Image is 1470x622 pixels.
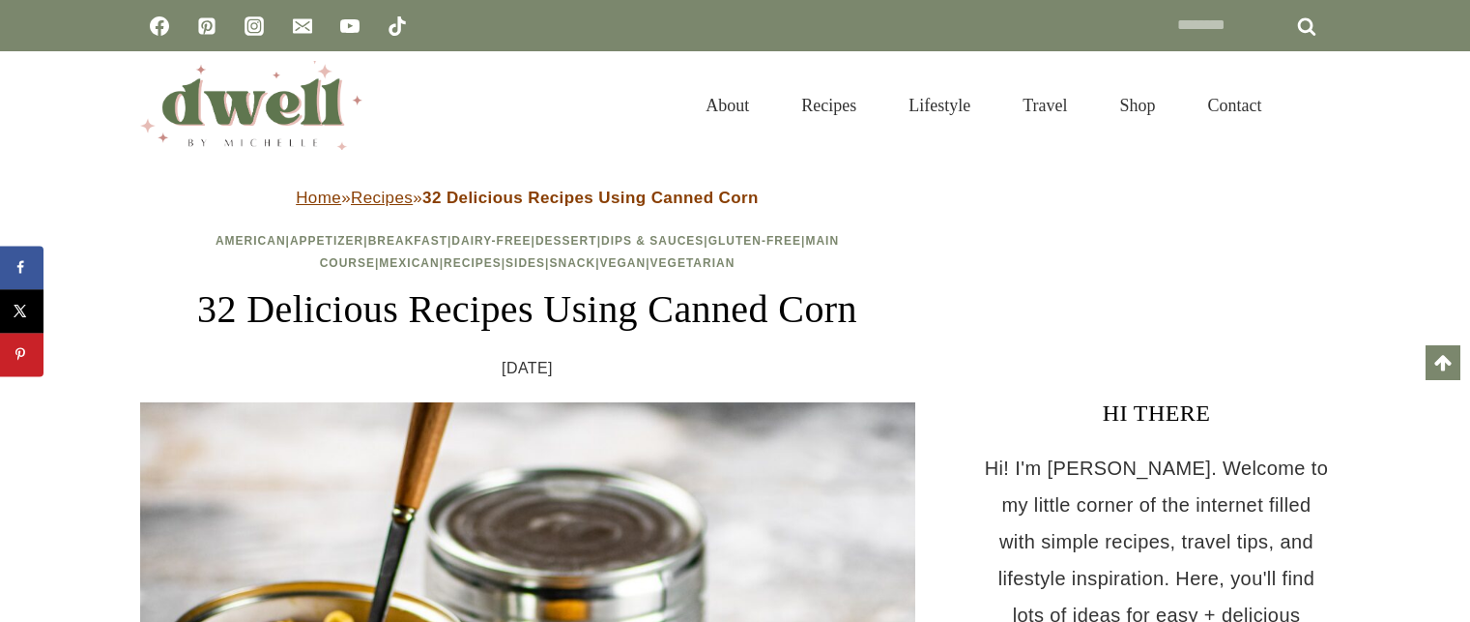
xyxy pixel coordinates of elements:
[187,7,226,45] a: Pinterest
[679,72,1287,139] nav: Primary Navigation
[535,234,597,248] a: Dessert
[379,256,439,270] a: Mexican
[140,61,362,150] img: DWELL by michelle
[549,256,595,270] a: Snack
[378,7,417,45] a: TikTok
[1426,345,1460,380] a: Scroll to top
[502,354,553,383] time: [DATE]
[1182,72,1288,139] a: Contact
[422,189,759,207] strong: 32 Delicious Recipes Using Canned Corn
[140,281,915,339] h1: 32 Delicious Recipes Using Canned Corn
[331,7,369,45] a: YouTube
[140,7,179,45] a: Facebook
[368,234,447,248] a: Breakfast
[290,234,363,248] a: Appetizer
[882,72,996,139] a: Lifestyle
[600,256,647,270] a: Vegan
[996,72,1093,139] a: Travel
[296,189,759,207] span: » »
[983,396,1331,430] h3: HI THERE
[216,234,286,248] a: American
[451,234,531,248] a: Dairy-Free
[216,234,839,270] span: | | | | | | | | | | | | |
[296,189,341,207] a: Home
[235,7,274,45] a: Instagram
[679,72,775,139] a: About
[444,256,502,270] a: Recipes
[601,234,704,248] a: Dips & Sauces
[650,256,735,270] a: Vegetarian
[708,234,801,248] a: Gluten-Free
[283,7,322,45] a: Email
[1298,89,1331,122] button: View Search Form
[1093,72,1181,139] a: Shop
[775,72,882,139] a: Recipes
[351,189,413,207] a: Recipes
[505,256,545,270] a: Sides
